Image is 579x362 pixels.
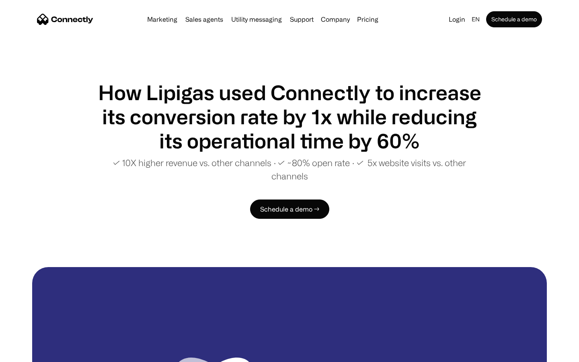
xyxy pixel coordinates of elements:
a: Pricing [354,16,382,23]
a: Marketing [144,16,181,23]
div: en [472,14,480,25]
ul: Language list [16,348,48,359]
a: Login [446,14,468,25]
p: ✓ 10X higher revenue vs. other channels ∙ ✓ ~80% open rate ∙ ✓ 5x website visits vs. other channels [96,156,482,183]
a: Schedule a demo → [250,200,329,219]
div: Company [321,14,350,25]
a: Utility messaging [228,16,285,23]
a: Sales agents [182,16,226,23]
a: Schedule a demo [486,11,542,27]
h1: How Lipigas used Connectly to increase its conversion rate by 1x while reducing its operational t... [96,80,482,153]
a: Support [287,16,317,23]
aside: Language selected: English [8,347,48,359]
